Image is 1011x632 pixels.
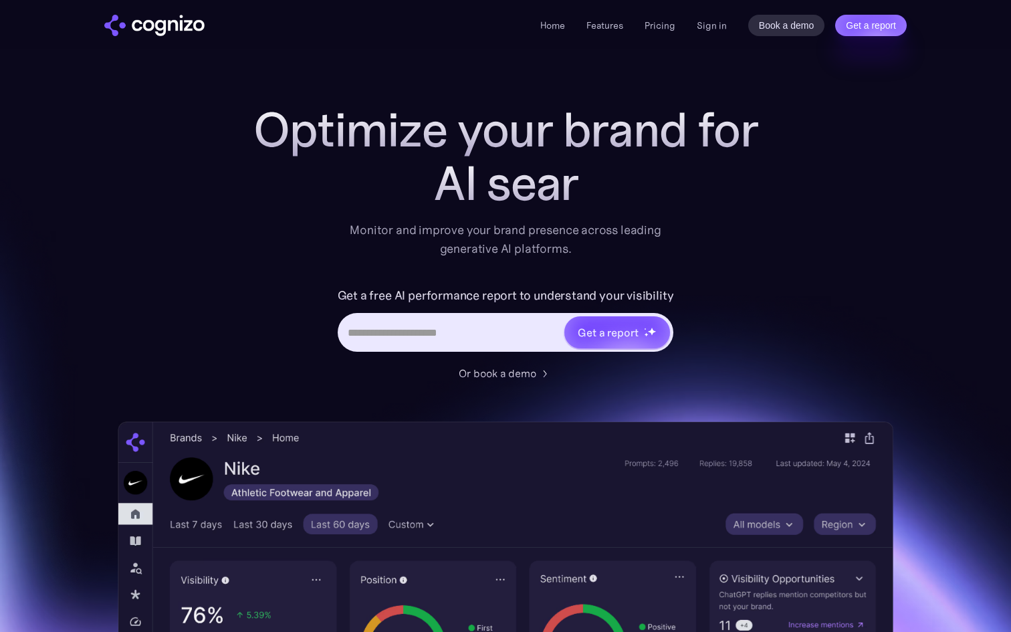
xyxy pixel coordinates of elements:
a: Home [540,19,565,31]
div: Or book a demo [459,365,536,381]
a: home [104,15,205,36]
img: star [644,332,649,337]
img: star [647,327,656,336]
div: Get a report [578,324,638,340]
a: Sign in [697,17,727,33]
a: Get a reportstarstarstar [563,315,671,350]
a: Features [586,19,623,31]
h1: Optimize your brand for [238,103,773,156]
form: Hero URL Input Form [338,285,674,358]
a: Pricing [645,19,675,31]
img: star [644,328,646,330]
a: Get a report [835,15,907,36]
a: Or book a demo [459,365,552,381]
a: Book a demo [748,15,825,36]
div: Monitor and improve your brand presence across leading generative AI platforms. [341,221,670,258]
div: AI sear [238,156,773,210]
label: Get a free AI performance report to understand your visibility [338,285,674,306]
img: cognizo logo [104,15,205,36]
